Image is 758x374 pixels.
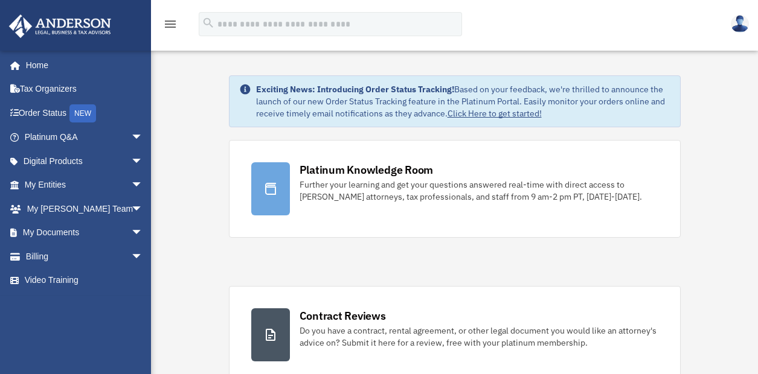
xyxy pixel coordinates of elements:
i: search [202,16,215,30]
div: Contract Reviews [300,308,386,323]
span: arrow_drop_down [131,244,155,269]
a: menu [163,21,178,31]
span: arrow_drop_down [131,173,155,198]
div: Platinum Knowledge Room [300,162,434,177]
div: Based on your feedback, we're thrilled to announce the launch of our new Order Status Tracking fe... [256,83,670,119]
a: Tax Organizers [8,77,161,101]
span: arrow_drop_down [131,197,155,221]
strong: Exciting News: Introducing Order Status Tracking! [256,84,454,95]
a: Order StatusNEW [8,101,161,125]
a: My Documentsarrow_drop_down [8,221,161,245]
a: Digital Productsarrow_drop_down [8,149,161,173]
a: Billingarrow_drop_down [8,244,161,268]
img: Anderson Advisors Platinum Portal [5,14,115,38]
img: User Pic [731,15,749,33]
div: Do you have a contract, rental agreement, or other legal document you would like an attorney's ad... [300,325,658,349]
span: arrow_drop_down [131,125,155,150]
span: arrow_drop_down [131,149,155,174]
div: Further your learning and get your questions answered real-time with direct access to [PERSON_NAM... [300,179,658,203]
a: Home [8,53,155,77]
a: My [PERSON_NAME] Teamarrow_drop_down [8,197,161,221]
a: Platinum Knowledge Room Further your learning and get your questions answered real-time with dire... [229,140,681,238]
a: Platinum Q&Aarrow_drop_down [8,125,161,150]
div: NEW [69,104,96,122]
a: My Entitiesarrow_drop_down [8,173,161,197]
span: arrow_drop_down [131,221,155,246]
a: Video Training [8,268,161,293]
a: Click Here to get started! [448,108,542,119]
i: menu [163,17,178,31]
